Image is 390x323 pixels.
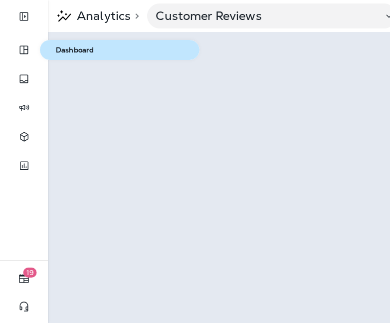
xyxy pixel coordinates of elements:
p: Customer Reviews [156,8,375,23]
p: > [131,12,139,20]
span: 19 [23,268,37,278]
button: Expand Sidebar [10,6,38,26]
p: Analytics [73,8,131,23]
iframe: To enrich screen reader interactions, please activate Accessibility in Grammarly extension settings [48,32,390,323]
